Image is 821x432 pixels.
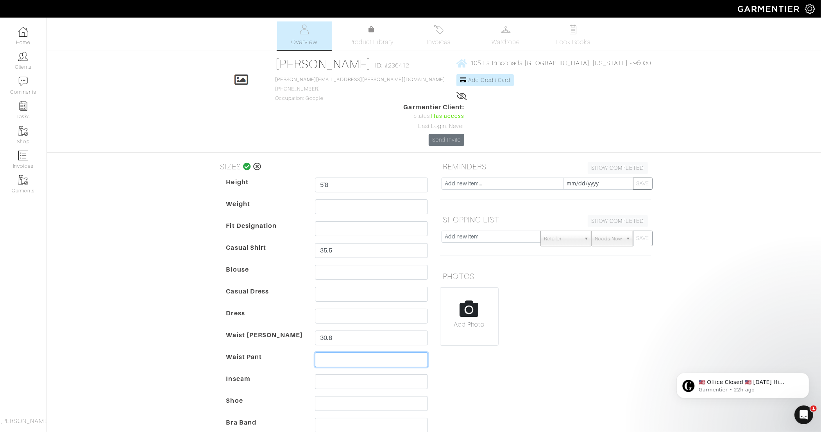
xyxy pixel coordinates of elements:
[633,178,653,190] button: SAVE
[220,243,309,265] dt: Casual Shirt
[18,76,28,86] img: comment-icon-a0a6a9ef722e966f86d9cbdc48e553b5cf19dbc54f86b18d962a5391bc8f6eb6.png
[18,101,28,111] img: reminder-icon-8004d30b9f0a5d33ae49ab947aed9ed385cf756f9e5892f1edd6e32f2345188e.png
[734,2,805,16] img: garmentier-logo-header-white-b43fb05a5012e4ada735d5af1a66efaba907eab6374d6393d1fbf88cb4ef424d.png
[442,231,541,243] input: Add new item
[18,52,28,61] img: clients-icon-6bae9207a08558b7cb47a8932f037763ab4055f8c8b6bfacd5dc20c3e0201464.png
[411,21,466,50] a: Invoices
[18,175,28,185] img: garments-icon-b7da505a4dc4fd61783c78ac3ca0ef83fa9d6f193b1c9dc38574b1d14d53ca28.png
[556,37,590,47] span: Look Books
[810,405,817,412] span: 1
[805,4,815,14] img: gear-icon-white-bd11855cb880d31180b6d7d6211b90ccbf57a29d726f0c71d8c61bd08dd39cc2.png
[492,37,520,47] span: Wardrobe
[220,396,309,418] dt: Shoe
[18,27,28,37] img: dashboard-icon-dbcd8f5a0b271acd01030246c82b418ddd0df26cd7fceb0bd07c9910d44c42f6.png
[220,199,309,221] dt: Weight
[468,77,510,83] span: Add Credit Card
[275,57,372,71] a: [PERSON_NAME]
[456,58,651,68] a: 105 La Rinconada [GEOGRAPHIC_DATA], [US_STATE] - 95030
[18,126,28,136] img: garments-icon-b7da505a4dc4fd61783c78ac3ca0ef83fa9d6f193b1c9dc38574b1d14d53ca28.png
[375,61,409,70] span: ID: #236412
[220,287,309,309] dt: Casual Dress
[568,25,578,34] img: todo-9ac3debb85659649dc8f770b8b6100bb5dab4b48dedcbae339e5042a72dfd3cc.svg
[220,331,309,352] dt: Waist [PERSON_NAME]
[440,212,651,228] h5: SHOPPING LIST
[440,268,651,284] h5: PHOTOS
[588,162,648,174] a: SHOW COMPLETED
[220,178,309,199] dt: Height
[633,231,653,246] button: SAVE
[665,356,821,411] iframe: Intercom notifications message
[18,151,28,160] img: orders-icon-0abe47150d42831381b5fb84f609e132dff9fe21cb692f30cb5eec754e2cba89.png
[479,21,533,50] a: Wardrobe
[427,37,451,47] span: Invoices
[546,21,601,50] a: Look Books
[404,122,465,131] div: Last Login: Never
[220,221,309,243] dt: Fit Designation
[794,405,813,424] iframe: Intercom live chat
[456,74,514,86] a: Add Credit Card
[544,231,581,247] span: Retailer
[277,21,332,50] a: Overview
[429,134,465,146] a: Send Invite
[440,159,651,174] h5: REMINDERS
[275,77,445,82] a: [PERSON_NAME][EMAIL_ADDRESS][PERSON_NAME][DOMAIN_NAME]
[442,178,563,190] input: Add new item...
[220,374,309,396] dt: Inseam
[349,37,394,47] span: Product Library
[588,215,648,227] a: SHOW COMPLETED
[291,37,317,47] span: Overview
[220,352,309,374] dt: Waist Pant
[501,25,511,34] img: wardrobe-487a4870c1b7c33e795ec22d11cfc2ed9d08956e64fb3008fe2437562e282088.svg
[431,112,465,121] span: Has access
[595,231,622,247] span: Needs Now
[344,25,399,47] a: Product Library
[404,112,465,121] div: Status:
[404,103,465,112] span: Garmentier Client:
[217,159,428,174] h5: SIZES
[470,60,651,67] span: 105 La Rinconada [GEOGRAPHIC_DATA], [US_STATE] - 95030
[299,25,309,34] img: basicinfo-40fd8af6dae0f16599ec9e87c0ef1c0a1fdea2edbe929e3d69a839185d80c458.svg
[275,77,445,101] span: [PHONE_NUMBER] Occupation: Google
[220,265,309,287] dt: Blouse
[434,25,444,34] img: orders-27d20c2124de7fd6de4e0e44c1d41de31381a507db9b33961299e4e07d508b8c.svg
[220,309,309,331] dt: Dress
